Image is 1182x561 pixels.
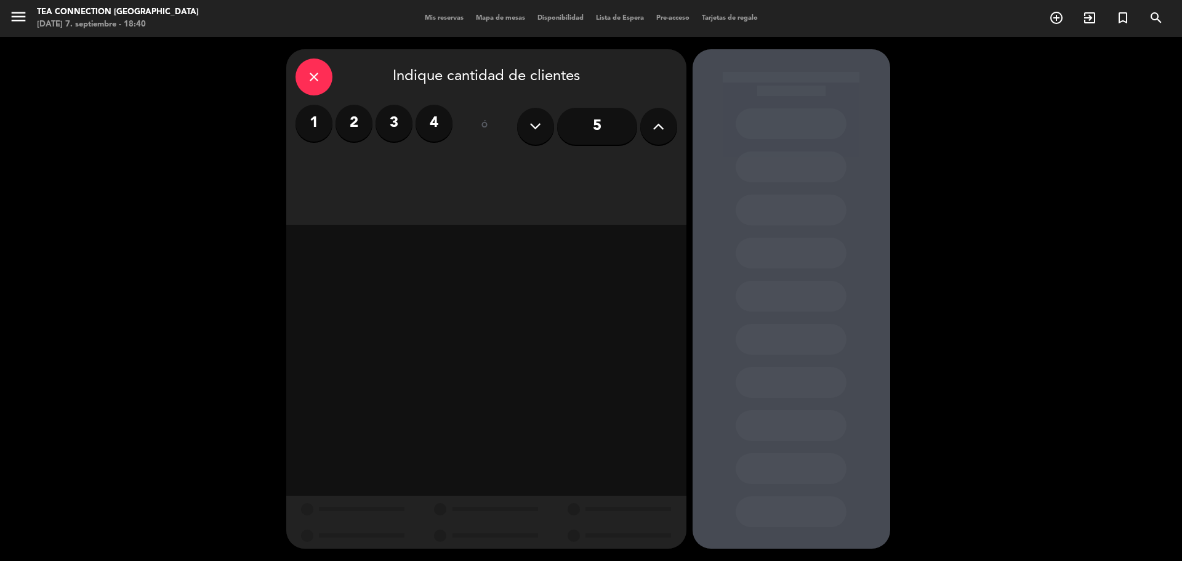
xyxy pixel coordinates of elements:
button: menu [9,7,28,30]
i: close [307,70,321,84]
div: ó [465,105,505,148]
div: [DATE] 7. septiembre - 18:40 [37,18,199,31]
span: Mis reservas [419,15,470,22]
label: 3 [376,105,412,142]
span: Disponibilidad [531,15,590,22]
span: Tarjetas de regalo [696,15,764,22]
span: Lista de Espera [590,15,650,22]
div: Tea Connection [GEOGRAPHIC_DATA] [37,6,199,18]
i: add_circle_outline [1049,10,1064,25]
span: Mapa de mesas [470,15,531,22]
label: 2 [336,105,372,142]
span: Pre-acceso [650,15,696,22]
label: 4 [416,105,452,142]
label: 1 [295,105,332,142]
i: search [1149,10,1164,25]
i: exit_to_app [1082,10,1097,25]
i: menu [9,7,28,26]
div: Indique cantidad de clientes [295,59,677,95]
i: turned_in_not [1116,10,1130,25]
